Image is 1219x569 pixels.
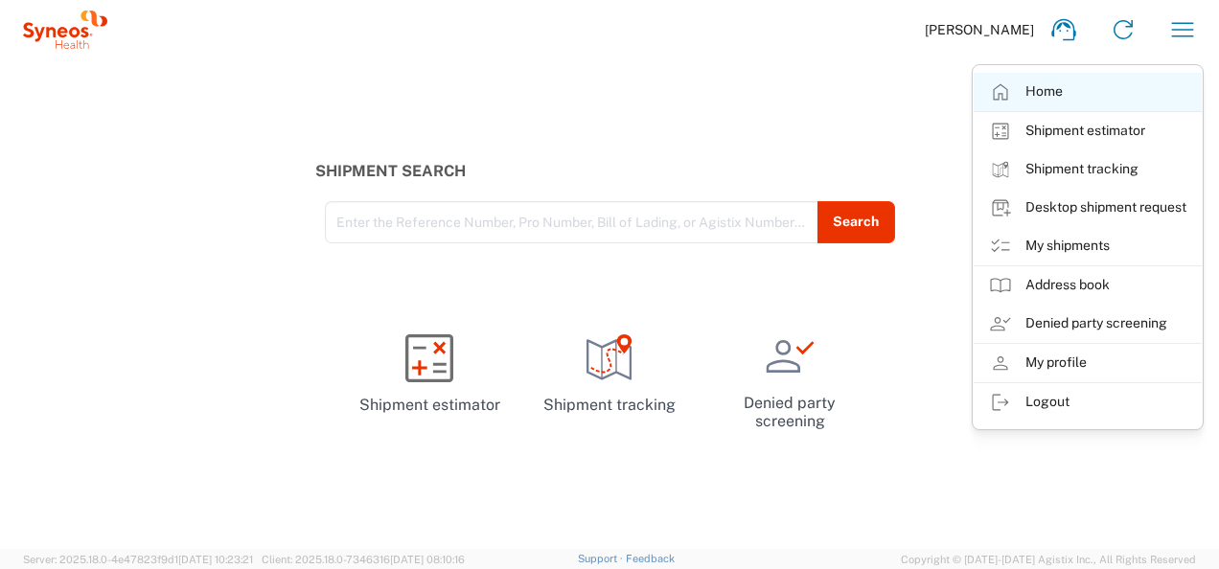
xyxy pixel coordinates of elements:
a: Support [578,553,626,564]
a: Shipment tracking [974,150,1202,189]
a: Denied party screening [707,317,872,446]
span: Client: 2025.18.0-7346316 [262,554,465,565]
a: Logout [974,383,1202,421]
span: Copyright © [DATE]-[DATE] Agistix Inc., All Rights Reserved [901,551,1196,568]
span: Server: 2025.18.0-4e47823f9d1 [23,554,253,565]
span: [PERSON_NAME] [925,21,1034,38]
a: Denied party screening [974,305,1202,343]
a: My profile [974,344,1202,382]
a: Shipment estimator [347,317,512,432]
a: Shipment tracking [527,317,692,432]
a: Shipment estimator [974,112,1202,150]
a: My shipments [974,227,1202,265]
a: Address book [974,266,1202,305]
span: [DATE] 08:10:16 [390,554,465,565]
span: [DATE] 10:23:21 [178,554,253,565]
a: Desktop shipment request [974,189,1202,227]
button: Search [817,201,895,243]
a: Feedback [626,553,675,564]
a: Home [974,73,1202,111]
h3: Shipment Search [315,162,905,180]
